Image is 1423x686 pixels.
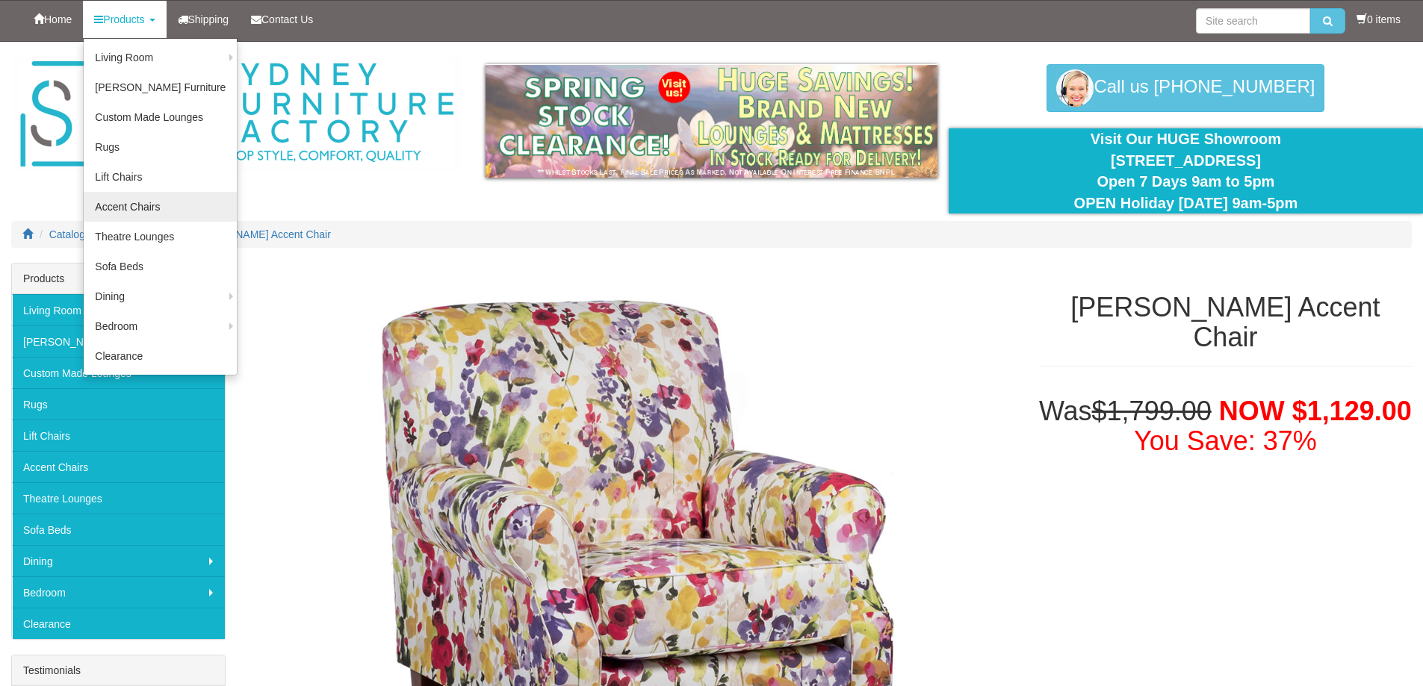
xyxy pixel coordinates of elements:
[49,228,85,240] a: Catalog
[182,228,330,240] a: [PERSON_NAME] Accent Chair
[12,264,225,294] div: Products
[1039,293,1412,352] h1: [PERSON_NAME] Accent Chair
[84,43,237,72] a: Living Room
[960,128,1412,213] div: Visit Our HUGE Showroom [STREET_ADDRESS] Open 7 Days 9am to 5pm OPEN Holiday [DATE] 9am-5pm
[12,388,225,420] a: Rugs
[12,514,225,545] a: Sofa Beds
[44,13,72,25] span: Home
[12,576,225,608] a: Bedroom
[84,192,237,222] a: Accent Chairs
[83,1,166,38] a: Products
[1134,425,1317,456] font: You Save: 37%
[22,1,83,38] a: Home
[84,132,237,162] a: Rugs
[12,451,225,482] a: Accent Chairs
[12,482,225,514] a: Theatre Lounges
[84,162,237,192] a: Lift Chairs
[84,252,237,281] a: Sofa Beds
[1357,12,1401,27] li: 0 items
[12,357,225,388] a: Custom Made Lounges
[84,281,237,311] a: Dining
[12,325,225,357] a: [PERSON_NAME] Furniture
[13,57,461,172] img: Sydney Furniture Factory
[103,13,144,25] span: Products
[1092,396,1212,426] del: $1,799.00
[261,13,313,25] span: Contact Us
[12,608,225,639] a: Clearance
[84,311,237,341] a: Bedroom
[12,420,225,451] a: Lift Chairs
[84,341,237,371] a: Clearance
[188,13,229,25] span: Shipping
[84,222,237,252] a: Theatre Lounges
[84,102,237,132] a: Custom Made Lounges
[240,1,324,38] a: Contact Us
[167,1,241,38] a: Shipping
[1039,396,1412,455] h1: Was
[12,655,225,686] div: Testimonials
[12,294,225,325] a: Living Room
[12,545,225,576] a: Dining
[486,64,937,178] img: spring-sale.gif
[1196,8,1310,34] input: Site search
[1219,396,1412,426] span: NOW $1,129.00
[84,72,237,102] a: [PERSON_NAME] Furniture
